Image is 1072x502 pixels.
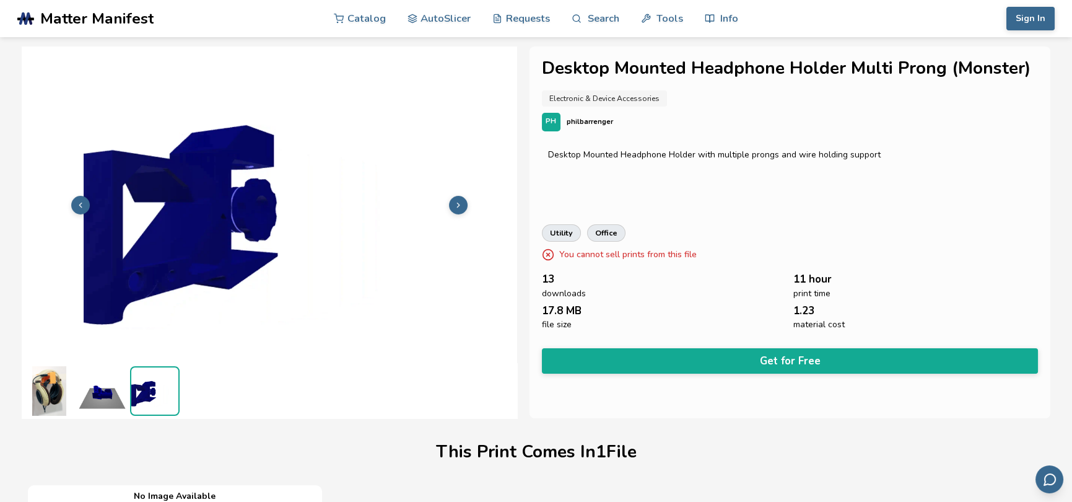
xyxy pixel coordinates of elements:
[793,305,814,317] span: 1.23
[1035,465,1063,493] button: Send feedback via email
[542,59,1039,78] h1: Desktop Mounted Headphone Holder Multi Prong (Monster)
[548,150,1032,160] div: Desktop Mounted Headphone Holder with multiple prongs and wire holding support
[559,248,697,261] p: You cannot sell prints from this file
[546,118,556,126] span: PH
[542,273,554,285] span: 13
[542,305,582,317] span: 17.8 MB
[542,224,581,242] a: utility
[542,90,667,107] a: Electronic & Device Accessories
[567,115,613,128] p: philbarrenger
[542,320,572,330] span: file size
[793,289,830,299] span: print time
[587,224,625,242] a: office
[793,273,832,285] span: 11 hour
[542,348,1039,374] button: Get for Free
[436,443,637,462] h1: This Print Comes In 1 File
[34,491,316,501] div: No Image Available
[40,10,154,27] span: Matter Manifest
[793,320,845,330] span: material cost
[1006,7,1055,30] button: Sign In
[542,289,586,299] span: downloads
